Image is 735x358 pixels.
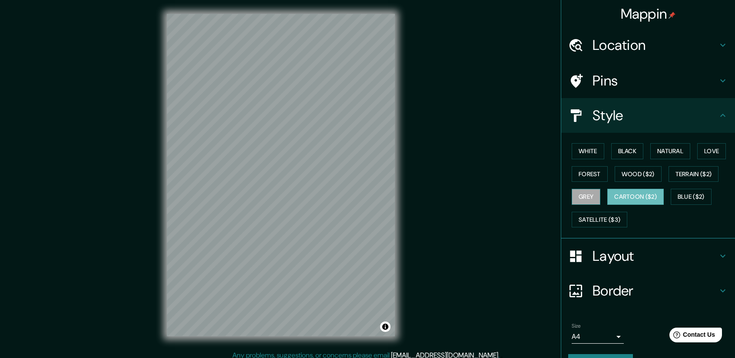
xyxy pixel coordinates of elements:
[671,189,712,205] button: Blue ($2)
[607,189,664,205] button: Cartoon ($2)
[593,72,718,89] h4: Pins
[572,322,581,330] label: Size
[561,63,735,98] div: Pins
[669,12,675,19] img: pin-icon.png
[650,143,690,159] button: Natural
[593,247,718,265] h4: Layout
[167,14,395,336] canvas: Map
[593,36,718,54] h4: Location
[561,273,735,308] div: Border
[658,324,725,348] iframe: Help widget launcher
[621,5,676,23] h4: Mappin
[572,189,600,205] button: Grey
[593,282,718,299] h4: Border
[572,330,624,344] div: A4
[561,28,735,62] div: Location
[697,143,726,159] button: Love
[593,107,718,124] h4: Style
[561,98,735,133] div: Style
[669,166,719,182] button: Terrain ($2)
[561,239,735,273] div: Layout
[572,212,627,228] button: Satellite ($3)
[572,166,608,182] button: Forest
[611,143,644,159] button: Black
[615,166,662,182] button: Wood ($2)
[380,322,391,332] button: Toggle attribution
[572,143,604,159] button: White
